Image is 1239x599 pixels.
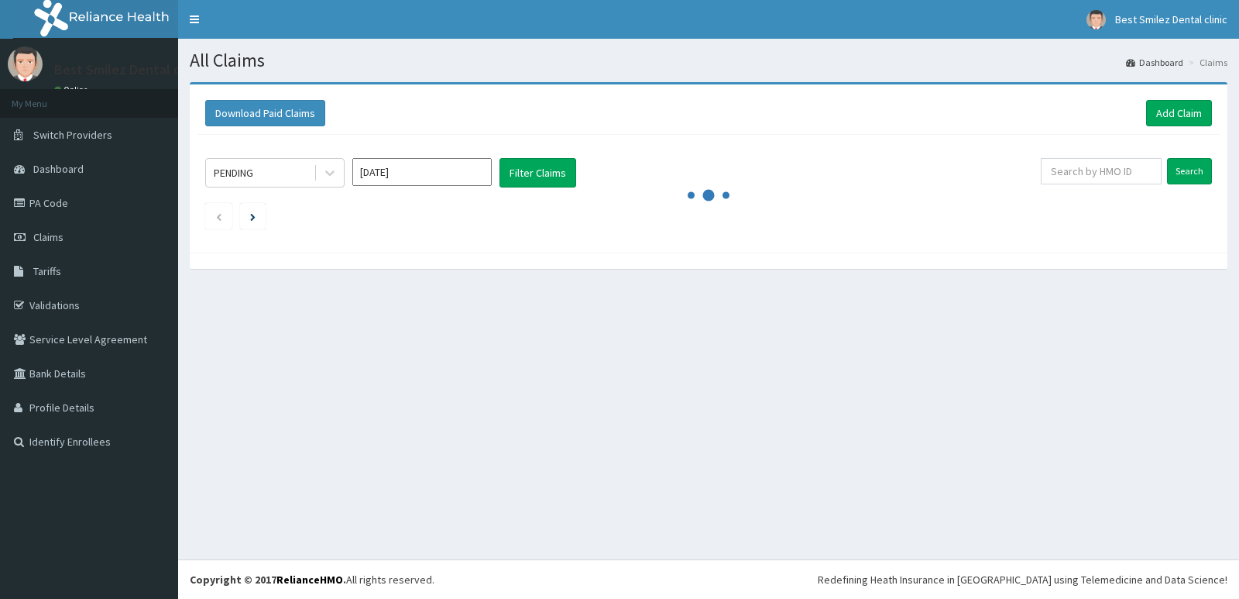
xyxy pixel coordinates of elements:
[818,572,1227,587] div: Redefining Heath Insurance in [GEOGRAPHIC_DATA] using Telemedicine and Data Science!
[250,209,256,223] a: Next page
[33,264,61,278] span: Tariffs
[499,158,576,188] button: Filter Claims
[33,230,63,244] span: Claims
[8,46,43,81] img: User Image
[190,573,346,587] strong: Copyright © 2017 .
[1041,158,1162,184] input: Search by HMO ID
[1167,158,1212,184] input: Search
[214,165,253,181] div: PENDING
[685,172,732,219] svg: audio-loading
[33,162,84,176] span: Dashboard
[54,84,91,95] a: Online
[178,559,1239,599] footer: All rights reserved.
[1086,10,1106,29] img: User Image
[205,100,325,126] button: Download Paid Claims
[276,573,343,587] a: RelianceHMO
[1115,12,1227,26] span: Best Smilez Dental clinic
[1185,56,1227,69] li: Claims
[215,209,222,223] a: Previous page
[1146,100,1212,126] a: Add Claim
[54,63,205,77] p: Best Smilez Dental clinic
[1126,56,1183,69] a: Dashboard
[33,128,112,142] span: Switch Providers
[190,50,1227,71] h1: All Claims
[352,158,492,186] input: Select Month and Year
